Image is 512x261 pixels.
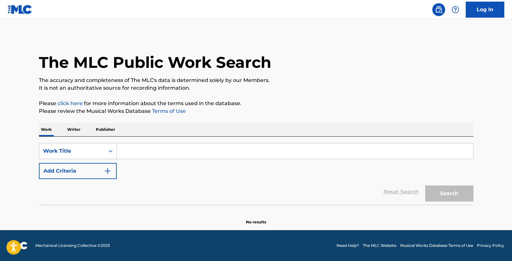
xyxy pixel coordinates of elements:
[104,167,112,175] img: 9d2ae6d4665cec9f34b9.svg
[400,243,473,248] a: Musical Works Database Terms of Use
[151,108,186,114] a: Terms of Use
[363,243,396,248] a: The MLC Website
[43,147,101,155] div: Work Title
[39,123,54,136] p: Work
[39,84,473,92] p: It is not an authoritative source for recording information.
[8,242,28,249] img: logo
[65,123,82,136] p: Writer
[449,3,462,16] div: Help
[435,6,443,14] img: search
[39,76,473,84] p: The accuracy and completeness of The MLC's data is determined solely by our Members.
[246,212,266,225] p: No results
[466,2,504,18] a: Log In
[39,143,473,205] form: Search Form
[452,6,459,14] img: help
[432,3,445,16] a: Public Search
[8,5,32,14] img: MLC Logo
[477,243,504,248] a: Privacy Policy
[35,243,110,248] span: Mechanical Licensing Collective © 2025
[337,243,359,248] a: Need Help?
[39,163,117,179] button: Add Criteria
[39,107,473,115] p: Please review the Musical Works Database
[39,100,473,107] p: Please for more information about the terms used in the database.
[480,230,512,261] iframe: Chat Widget
[94,123,117,136] p: Publisher
[58,100,83,106] a: click here
[39,53,271,72] h1: The MLC Public Work Search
